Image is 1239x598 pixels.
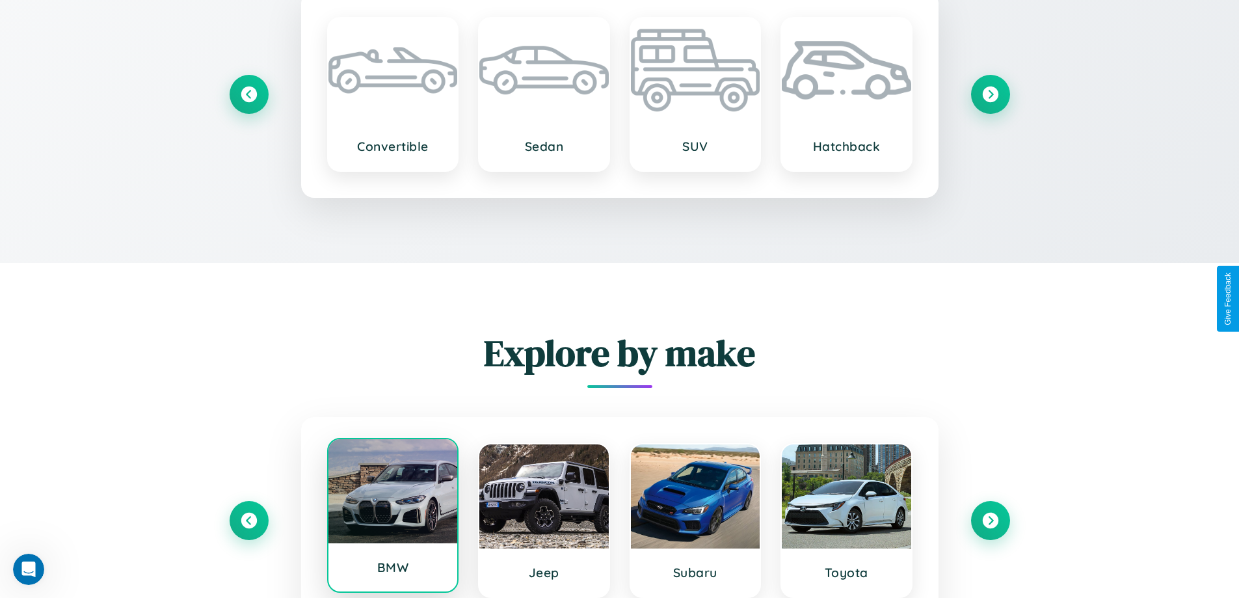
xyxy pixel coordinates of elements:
[341,139,445,154] h3: Convertible
[795,139,898,154] h3: Hatchback
[795,565,898,580] h3: Toyota
[492,565,596,580] h3: Jeep
[644,139,747,154] h3: SUV
[644,565,747,580] h3: Subaru
[1223,273,1232,325] div: Give Feedback
[341,560,445,575] h3: BMW
[492,139,596,154] h3: Sedan
[230,328,1010,378] h2: Explore by make
[13,554,44,585] iframe: Intercom live chat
